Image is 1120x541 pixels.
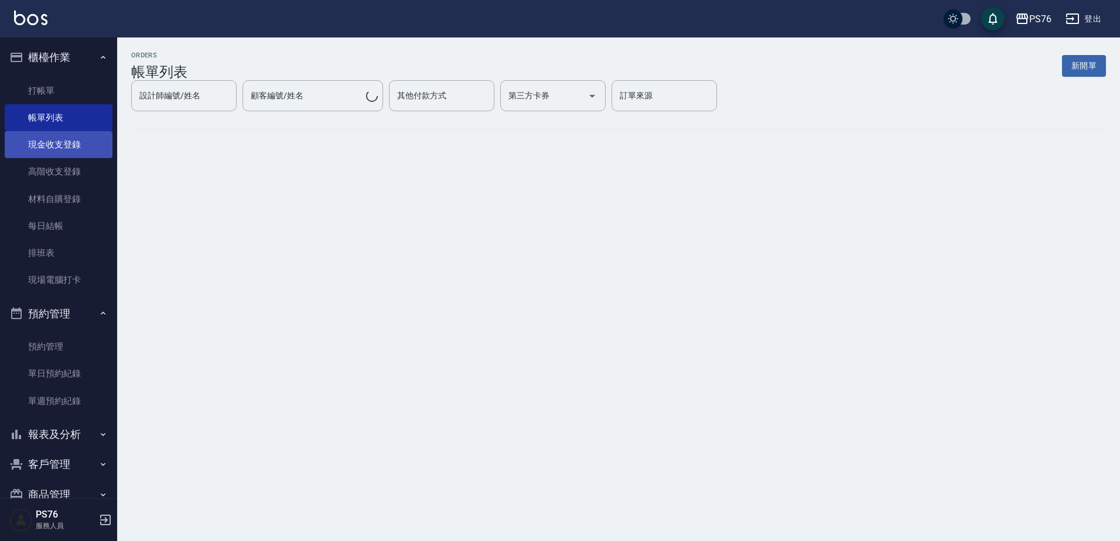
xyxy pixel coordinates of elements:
[1061,8,1106,30] button: 登出
[5,131,112,158] a: 現金收支登錄
[1062,55,1106,77] button: 新開單
[5,239,112,266] a: 排班表
[5,360,112,387] a: 單日預約紀錄
[5,104,112,131] a: 帳單列表
[583,87,602,105] button: Open
[5,449,112,480] button: 客戶管理
[36,509,95,521] h5: PS76
[5,388,112,415] a: 單週預約紀錄
[14,11,47,25] img: Logo
[5,186,112,213] a: 材料自購登錄
[5,333,112,360] a: 預約管理
[5,213,112,239] a: 每日結帳
[1010,7,1056,31] button: PS76
[1062,60,1106,71] a: 新開單
[5,419,112,450] button: 報表及分析
[1029,12,1051,26] div: PS76
[9,508,33,532] img: Person
[36,521,95,531] p: 服務人員
[5,158,112,185] a: 高階收支登錄
[5,480,112,510] button: 商品管理
[5,77,112,104] a: 打帳單
[5,266,112,293] a: 現場電腦打卡
[5,299,112,329] button: 預約管理
[5,42,112,73] button: 櫃檯作業
[131,64,187,80] h3: 帳單列表
[981,7,1005,30] button: save
[131,52,187,59] h2: ORDERS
